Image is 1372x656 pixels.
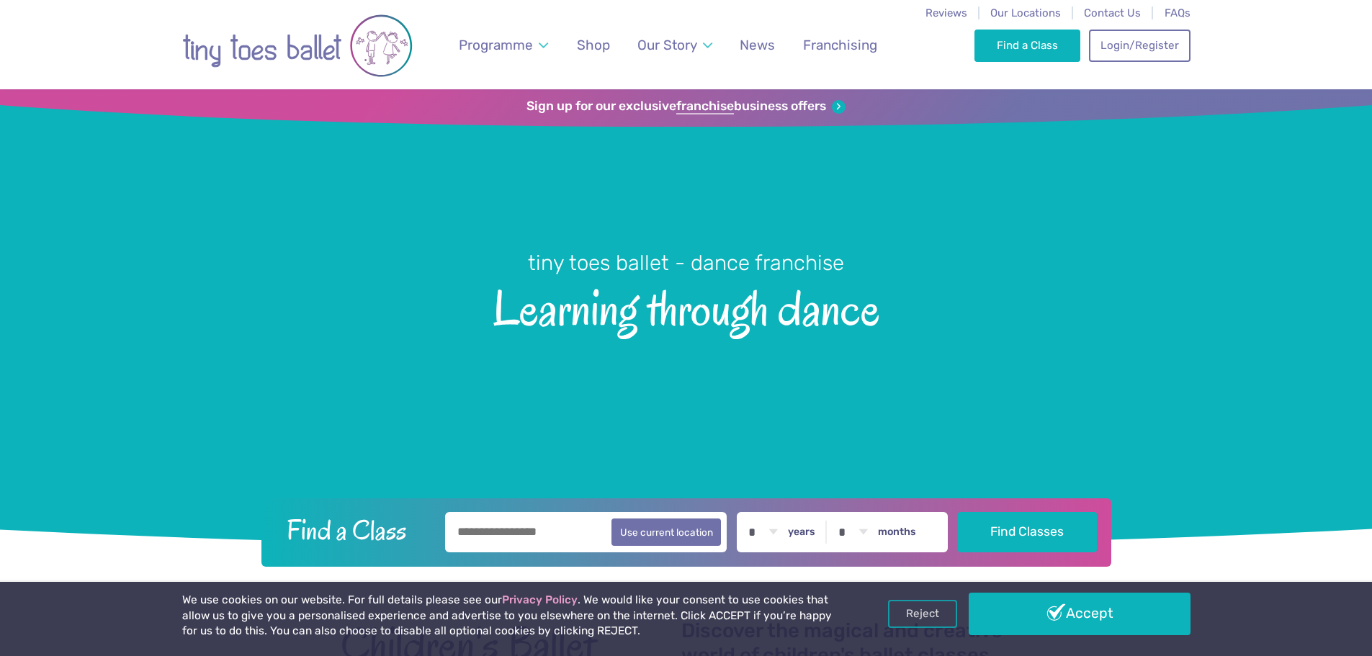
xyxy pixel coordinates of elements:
[788,526,815,539] label: years
[803,37,877,53] span: Franchising
[740,37,775,53] span: News
[526,99,846,114] a: Sign up for our exclusivefranchisebusiness offers
[958,512,1097,552] button: Find Classes
[452,28,555,62] a: Programme
[25,277,1347,336] span: Learning through dance
[570,28,616,62] a: Shop
[459,37,533,53] span: Programme
[611,518,722,546] button: Use current location
[888,600,957,627] a: Reject
[925,6,967,19] a: Reviews
[577,37,610,53] span: Shop
[990,6,1061,19] a: Our Locations
[275,512,435,548] h2: Find a Class
[796,28,884,62] a: Franchising
[1089,30,1190,61] a: Login/Register
[637,37,697,53] span: Our Story
[1084,6,1141,19] a: Contact Us
[630,28,719,62] a: Our Story
[969,593,1191,634] a: Accept
[502,593,578,606] a: Privacy Policy
[182,9,413,82] img: tiny toes ballet
[974,30,1080,61] a: Find a Class
[528,251,844,275] small: tiny toes ballet - dance franchise
[733,28,782,62] a: News
[676,99,734,114] strong: franchise
[1165,6,1191,19] a: FAQs
[878,526,916,539] label: months
[182,593,838,639] p: We use cookies on our website. For full details please see our . We would like your consent to us...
